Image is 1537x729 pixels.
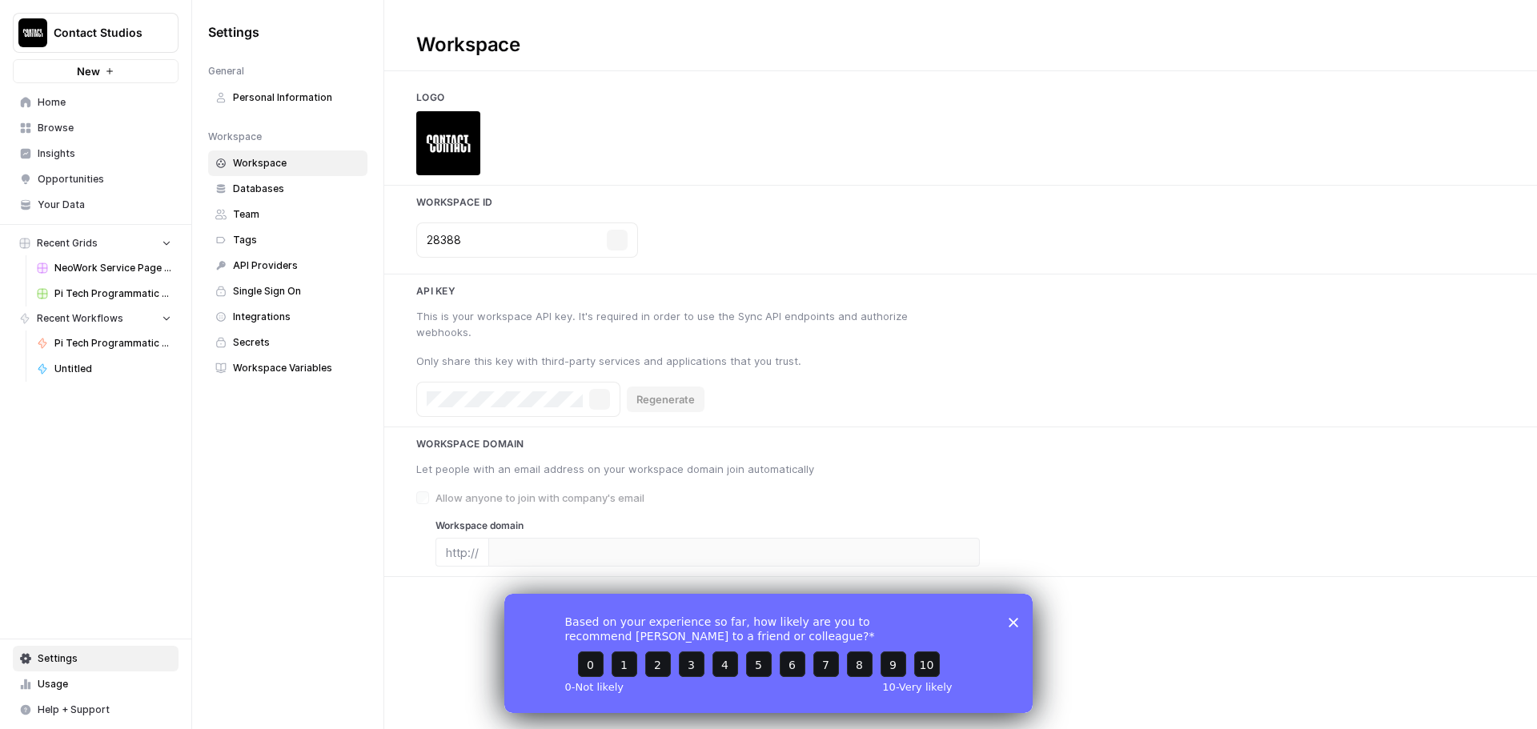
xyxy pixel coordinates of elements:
[208,22,259,42] span: Settings
[13,115,179,141] a: Browse
[208,176,367,202] a: Databases
[208,253,367,278] a: API Providers
[208,355,367,381] a: Workspace Variables
[38,651,171,666] span: Settings
[636,391,695,407] span: Regenerate
[38,703,171,717] span: Help + Support
[233,90,360,105] span: Personal Information
[384,437,1537,451] h3: Workspace Domain
[208,227,367,253] a: Tags
[416,461,961,477] div: Let people with an email address on your workspace domain join automatically
[54,336,171,350] span: Pi Tech Programmatic Service pages
[30,356,179,382] a: Untitled
[208,64,244,78] span: General
[38,172,171,186] span: Opportunities
[13,306,179,330] button: Recent Workflows
[13,59,179,83] button: New
[384,284,1537,298] h3: Api key
[233,258,360,273] span: API Providers
[38,677,171,691] span: Usage
[13,697,179,723] button: Help + Support
[627,387,704,412] button: Regenerate
[30,330,179,356] a: Pi Tech Programmatic Service pages
[208,130,262,144] span: Workspace
[54,286,171,301] span: Pi Tech Programmatic Service pages Grid
[13,90,179,115] a: Home
[54,261,171,275] span: NeoWork Service Page Grid v1
[416,111,480,175] img: Company Logo
[504,594,1033,713] iframe: Survey from AirOps
[233,284,360,298] span: Single Sign On
[13,192,179,218] a: Your Data
[208,202,367,227] a: Team
[416,491,429,504] input: Allow anyone to join with company's email
[208,304,367,330] a: Integrations
[18,18,47,47] img: Contact Studios Logo
[38,121,171,135] span: Browse
[233,207,360,222] span: Team
[416,308,961,340] div: This is your workspace API key. It's required in order to use the Sync API endpoints and authoriz...
[30,255,179,281] a: NeoWork Service Page Grid v1
[13,166,179,192] a: Opportunities
[13,141,179,166] a: Insights
[233,310,360,324] span: Integrations
[384,32,552,58] div: Workspace
[77,63,100,79] span: New
[384,90,1537,105] h3: Logo
[435,538,488,567] div: http://
[38,146,171,161] span: Insights
[38,198,171,212] span: Your Data
[435,490,644,506] span: Allow anyone to join with company's email
[233,233,360,247] span: Tags
[208,85,367,110] a: Personal Information
[13,671,179,697] a: Usage
[30,281,179,306] a: Pi Tech Programmatic Service pages Grid
[13,231,179,255] button: Recent Grids
[416,353,961,369] div: Only share this key with third-party services and applications that you trust.
[233,182,360,196] span: Databases
[233,156,360,170] span: Workspace
[13,13,179,53] button: Workspace: Contact Studios
[233,361,360,375] span: Workspace Variables
[208,278,367,304] a: Single Sign On
[233,335,360,350] span: Secrets
[37,311,123,326] span: Recent Workflows
[37,236,98,250] span: Recent Grids
[208,150,367,176] a: Workspace
[208,330,367,355] a: Secrets
[435,519,980,533] label: Workspace domain
[13,646,179,671] a: Settings
[54,362,171,376] span: Untitled
[54,25,150,41] span: Contact Studios
[384,195,1537,210] h3: Workspace Id
[38,95,171,110] span: Home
